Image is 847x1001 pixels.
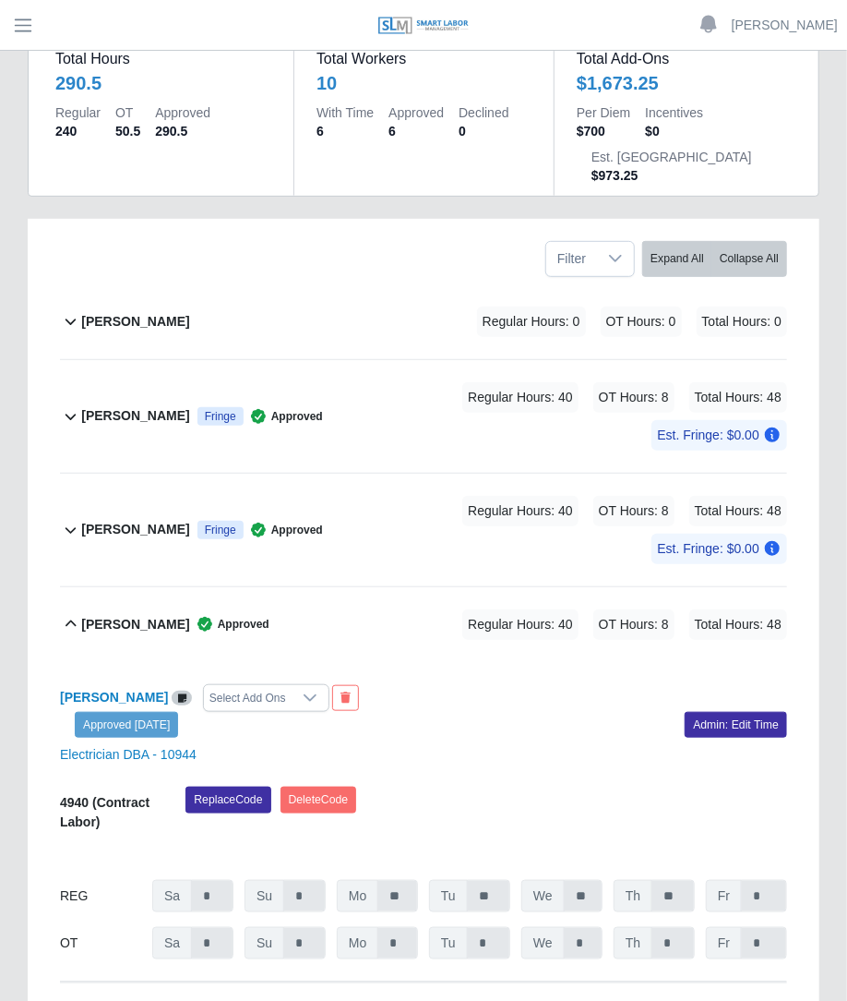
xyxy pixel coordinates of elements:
dd: $0 [645,122,703,140]
a: View/Edit Notes [172,690,192,705]
span: Sa [152,880,192,912]
a: [PERSON_NAME] [732,16,838,35]
span: Est. Fringe: $0.00 [651,534,787,564]
span: Approved [190,615,269,633]
span: Fringe [205,409,236,424]
dd: $700 [577,122,630,140]
button: [PERSON_NAME] Approved Regular Hours: 40 OT Hours: 8 Total Hours: 48 [60,587,787,662]
dt: Approved [155,103,210,122]
b: [PERSON_NAME] [81,615,189,634]
span: OT Hours: 8 [593,609,674,640]
span: Est. Fringe: $0.00 [651,420,787,451]
span: Th [614,880,652,912]
button: DeleteCode [280,787,357,813]
div: $1,673.25 [577,70,792,96]
dt: Total Hours [55,48,271,70]
dd: 6 [316,122,374,140]
button: [PERSON_NAME] Fringe Approved Regular Hours: 40 OT Hours: 8 Total Hours: 48 Est. Fringe: $0.00 [60,360,787,473]
span: Regular Hours: 40 [462,382,579,413]
dt: OT [115,103,140,122]
span: Approved [244,521,323,539]
button: Collapse All [711,241,787,277]
dt: Incentives [645,103,703,122]
dd: 50.5 [115,122,140,140]
dt: Approved [388,103,444,122]
button: [PERSON_NAME] Fringe Approved Regular Hours: 40 OT Hours: 8 Total Hours: 48 Est. Fringe: $0.00 [60,474,787,586]
span: Tu [429,880,468,912]
dt: With Time [316,103,374,122]
dt: Total Add-Ons [577,48,792,70]
span: OT Hours: 8 [593,382,674,413]
dd: 240 [55,122,101,140]
button: End Worker & Remove from the Timesheet [332,685,359,711]
div: Prevailing Wage (Fringe Eligible) [197,521,244,539]
span: OT Hours: 8 [593,496,674,526]
dt: Per Diem [577,103,630,122]
span: OT Hours: 0 [601,307,682,337]
dt: Est. [GEOGRAPHIC_DATA] [591,148,752,166]
a: Electrician DBA - 10944 [60,747,197,762]
span: Total Hours: 0 [697,307,787,337]
div: Prevailing Wage (Fringe Eligible) [197,407,244,426]
span: Th [614,927,652,959]
a: [PERSON_NAME] [60,690,168,705]
span: Tu [429,927,468,959]
span: Filter [546,242,597,276]
span: We [521,927,565,959]
dd: $973.25 [591,166,752,185]
span: Regular Hours: 0 [477,307,586,337]
dt: Regular [55,103,101,122]
img: SLM Logo [377,16,470,36]
button: ReplaceCode [185,787,270,813]
span: Fringe [205,523,236,537]
a: Admin: Edit Time [685,712,787,738]
button: [PERSON_NAME] Regular Hours: 0 OT Hours: 0 Total Hours: 0 [60,284,787,359]
div: REG [60,880,141,912]
button: Expand All [642,241,712,277]
span: We [521,880,565,912]
span: Mo [337,880,378,912]
b: [PERSON_NAME] [81,520,189,539]
div: OT [60,927,141,959]
a: Approved [DATE] [75,712,178,738]
dd: 6 [388,122,444,140]
span: Total Hours: 48 [689,382,787,413]
dd: 290.5 [155,122,210,140]
span: Su [245,927,284,959]
div: bulk actions [642,241,787,277]
span: Mo [337,927,378,959]
b: [PERSON_NAME] [81,312,189,332]
span: Su [245,880,284,912]
div: 290.5 [55,70,271,96]
span: Total Hours: 48 [689,609,787,640]
b: 4940 (Contract Labor) [60,795,149,829]
dt: Declined [459,103,508,122]
span: Approved [244,407,323,426]
b: [PERSON_NAME] [81,406,189,426]
span: Regular Hours: 40 [462,496,579,526]
dd: 0 [459,122,508,140]
dt: Total Workers [316,48,531,70]
span: Fr [706,880,742,912]
span: Sa [152,927,192,959]
div: 10 [316,70,531,96]
div: Select Add Ons [204,685,292,711]
span: Total Hours: 48 [689,496,787,526]
span: Fr [706,927,742,959]
span: Regular Hours: 40 [462,609,579,640]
